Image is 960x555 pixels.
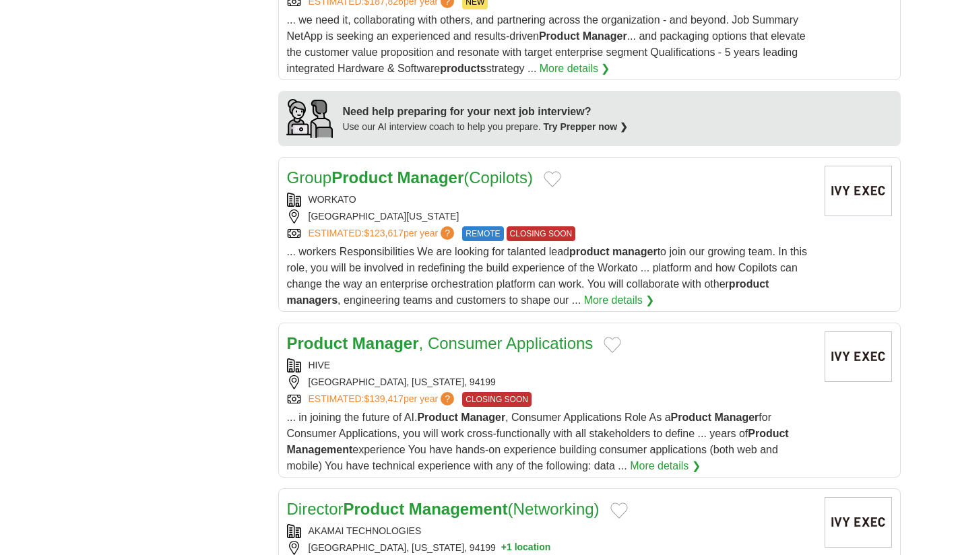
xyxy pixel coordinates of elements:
div: AKAMAI TECHNOLOGIES [287,524,814,538]
div: [GEOGRAPHIC_DATA], [US_STATE], 94199 [287,541,814,555]
button: Add to favorite jobs [604,337,621,353]
strong: Manager [352,334,419,352]
strong: Product [671,412,711,423]
a: More details ❯ [540,61,610,77]
span: ? [441,392,454,405]
a: ESTIMATED:$139,417per year? [309,392,457,407]
button: +1 location [501,541,551,555]
strong: product [569,246,610,257]
strong: Product [748,428,788,439]
a: Product Manager, Consumer Applications [287,334,594,352]
div: [GEOGRAPHIC_DATA], [US_STATE], 94199 [287,375,814,389]
strong: Product [539,30,579,42]
span: $123,617 [364,228,403,238]
img: Company logo [825,331,892,382]
img: Company logo [825,497,892,548]
img: Company logo [825,166,892,216]
span: $139,417 [364,393,403,404]
button: Add to favorite jobs [610,502,628,519]
span: ? [441,226,454,240]
strong: Manager [397,168,464,187]
strong: Product [331,168,393,187]
a: DirectorProduct Management(Networking) [287,500,600,518]
div: HIVE [287,358,814,372]
strong: products [440,63,486,74]
strong: Management [409,500,508,518]
span: ... in joining the future of AI. , Consumer Applications Role As a for Consumer Applications, you... [287,412,789,471]
a: GroupProduct Manager(Copilots) [287,168,533,187]
div: Need help preparing for your next job interview? [343,104,629,120]
div: WORKATO [287,193,814,207]
strong: manager [612,246,658,257]
div: [GEOGRAPHIC_DATA][US_STATE] [287,209,814,224]
span: CLOSING SOON [462,392,532,407]
strong: Manager [583,30,627,42]
a: Try Prepper now ❯ [544,121,629,132]
strong: managers [287,294,338,306]
div: Use our AI interview coach to help you prepare. [343,120,629,134]
span: ... workers Responsibilities We are looking for talanted lead to join our growing team. In this r... [287,246,808,306]
button: Add to favorite jobs [544,171,561,187]
span: ... we need it, collaborating with others, and partnering across the organization - and beyond. J... [287,14,806,74]
a: More details ❯ [630,458,701,474]
span: + [501,541,507,555]
a: ESTIMATED:$123,617per year? [309,226,457,241]
a: More details ❯ [584,292,655,308]
span: CLOSING SOON [507,226,576,241]
span: REMOTE [462,226,503,241]
strong: Product [287,334,348,352]
strong: Manager [461,412,505,423]
strong: Product [417,412,457,423]
strong: Manager [714,412,759,423]
strong: Management [287,444,353,455]
strong: product [729,278,769,290]
strong: Product [344,500,405,518]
